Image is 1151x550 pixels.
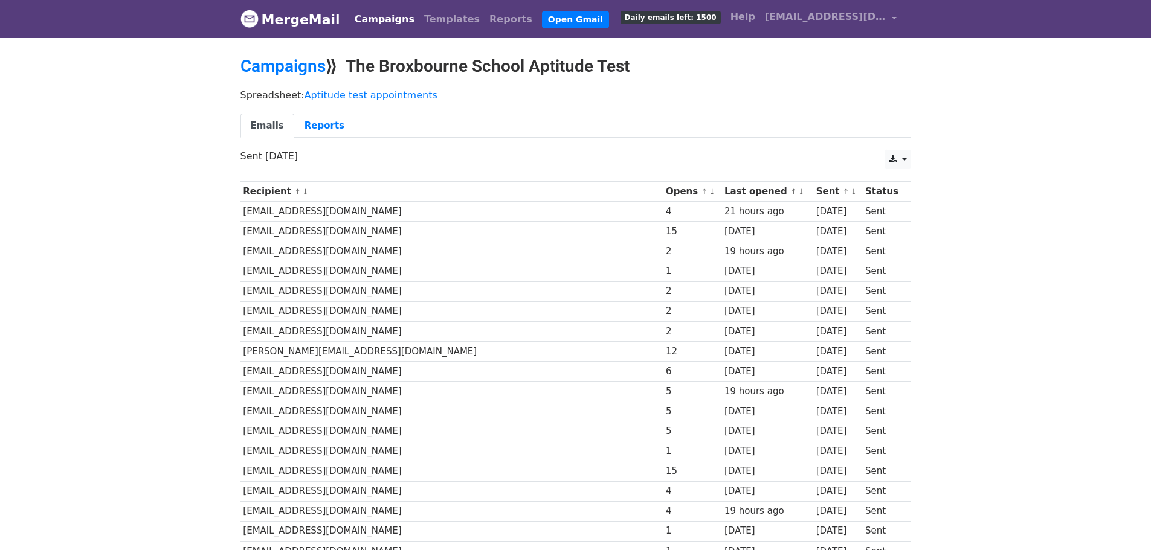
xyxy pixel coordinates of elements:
[666,225,718,238] div: 15
[240,301,663,321] td: [EMAIL_ADDRESS][DOMAIN_NAME]
[862,421,904,441] td: Sent
[485,7,537,31] a: Reports
[666,464,718,478] div: 15
[666,365,718,379] div: 6
[240,401,663,421] td: [EMAIL_ADDRESS][DOMAIN_NAME]
[240,382,663,401] td: [EMAIL_ADDRESS][DOMAIN_NAME]
[816,464,860,478] div: [DATE]
[862,441,904,461] td: Sent
[240,481,663,501] td: [EMAIL_ADDRESS][DOMAIN_NAME]
[850,187,857,196] a: ↓
[663,182,721,202] th: Opens
[724,424,810,438] div: [DATE]
[862,401,904,421] td: Sent
[724,524,810,538] div: [DATE]
[816,504,860,518] div: [DATE]
[240,56,911,77] h2: ⟫ The Broxbourne School Aptitude Test
[862,361,904,381] td: Sent
[666,524,718,538] div: 1
[542,11,609,28] a: Open Gmail
[240,421,663,441] td: [EMAIL_ADDRESS][DOMAIN_NAME]
[862,241,904,261] td: Sent
[816,304,860,318] div: [DATE]
[816,405,860,418] div: [DATE]
[240,150,911,162] p: Sent [DATE]
[724,504,810,518] div: 19 hours ago
[666,484,718,498] div: 4
[721,182,813,202] th: Last opened
[816,524,860,538] div: [DATE]
[666,245,718,258] div: 2
[862,321,904,341] td: Sent
[862,222,904,241] td: Sent
[816,424,860,438] div: [DATE]
[294,114,355,138] a: Reports
[240,441,663,461] td: [EMAIL_ADDRESS][DOMAIN_NAME]
[862,261,904,281] td: Sent
[726,5,760,29] a: Help
[724,284,810,298] div: [DATE]
[240,361,663,381] td: [EMAIL_ADDRESS][DOMAIN_NAME]
[350,7,419,31] a: Campaigns
[240,89,911,101] p: Spreadsheet:
[816,385,860,398] div: [DATE]
[240,501,663,521] td: [EMAIL_ADDRESS][DOMAIN_NAME]
[816,264,860,278] div: [DATE]
[240,114,294,138] a: Emails
[862,382,904,401] td: Sent
[862,301,904,321] td: Sent
[701,187,708,196] a: ↑
[666,504,718,518] div: 4
[666,264,718,278] div: 1
[724,225,810,238] div: [DATE]
[240,461,663,481] td: [EMAIL_ADDRESS][DOMAIN_NAME]
[666,444,718,458] div: 1
[709,187,715,196] a: ↓
[294,187,301,196] a: ↑
[724,444,810,458] div: [DATE]
[724,385,810,398] div: 19 hours ago
[760,5,901,33] a: [EMAIL_ADDRESS][DOMAIN_NAME]
[862,182,904,202] th: Status
[724,325,810,339] div: [DATE]
[816,205,860,219] div: [DATE]
[862,461,904,481] td: Sent
[666,405,718,418] div: 5
[240,202,663,222] td: [EMAIL_ADDRESS][DOMAIN_NAME]
[816,225,860,238] div: [DATE]
[816,365,860,379] div: [DATE]
[240,261,663,281] td: [EMAIL_ADDRESS][DOMAIN_NAME]
[843,187,850,196] a: ↑
[666,325,718,339] div: 2
[862,281,904,301] td: Sent
[240,222,663,241] td: [EMAIL_ADDRESS][DOMAIN_NAME]
[666,205,718,219] div: 4
[666,385,718,398] div: 5
[305,89,437,101] a: Aptitude test appointments
[240,281,663,301] td: [EMAIL_ADDRESS][DOMAIN_NAME]
[724,464,810,478] div: [DATE]
[724,304,810,318] div: [DATE]
[724,245,810,258] div: 19 hours ago
[240,341,663,361] td: [PERSON_NAME][EMAIL_ADDRESS][DOMAIN_NAME]
[240,10,259,28] img: MergeMail logo
[240,182,663,202] th: Recipient
[666,345,718,359] div: 12
[816,345,860,359] div: [DATE]
[302,187,309,196] a: ↓
[816,245,860,258] div: [DATE]
[862,202,904,222] td: Sent
[724,484,810,498] div: [DATE]
[240,321,663,341] td: [EMAIL_ADDRESS][DOMAIN_NAME]
[724,264,810,278] div: [DATE]
[724,365,810,379] div: [DATE]
[666,304,718,318] div: 2
[419,7,485,31] a: Templates
[616,5,726,29] a: Daily emails left: 1500
[862,481,904,501] td: Sent
[798,187,805,196] a: ↓
[816,484,860,498] div: [DATE]
[816,284,860,298] div: [DATE]
[666,284,718,298] div: 2
[724,345,810,359] div: [DATE]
